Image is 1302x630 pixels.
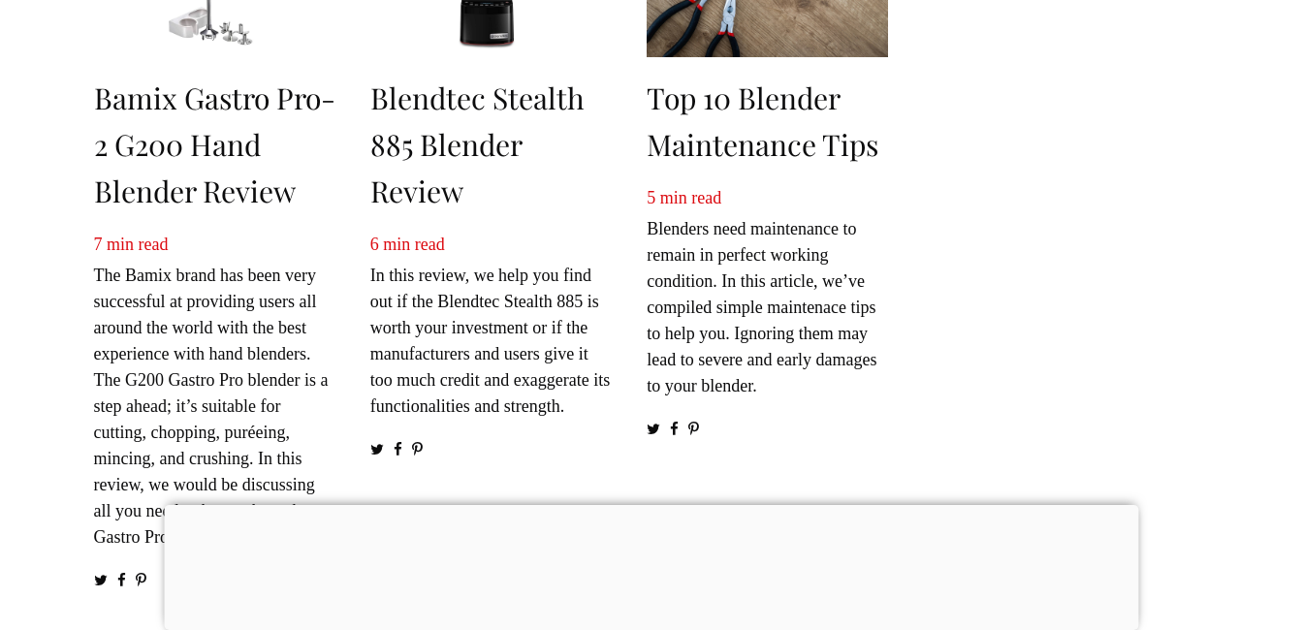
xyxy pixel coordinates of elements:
span: min read [383,235,444,254]
iframe: Advertisement [164,505,1138,625]
span: 5 [647,188,655,207]
span: 6 [370,235,379,254]
p: Blenders need maintenance to remain in perfect working condition. In this article, we’ve compiled... [647,185,888,399]
span: 7 [94,235,103,254]
a: Blendtec Stealth 885 Blender Review [370,79,585,210]
a: Top 10 Blender Maintenance Tips [647,79,878,164]
iframe: Advertisement [942,29,1204,611]
span: min read [660,188,721,207]
a: Bamix Gastro Pro-2 G200 Hand Blender Review [94,79,335,210]
p: The Bamix brand has been very successful at providing users all around the world with the best ex... [94,232,335,551]
span: min read [107,235,168,254]
p: In this review, we help you find out if the Blendtec Stealth 885 is worth your investment or if t... [370,232,612,420]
